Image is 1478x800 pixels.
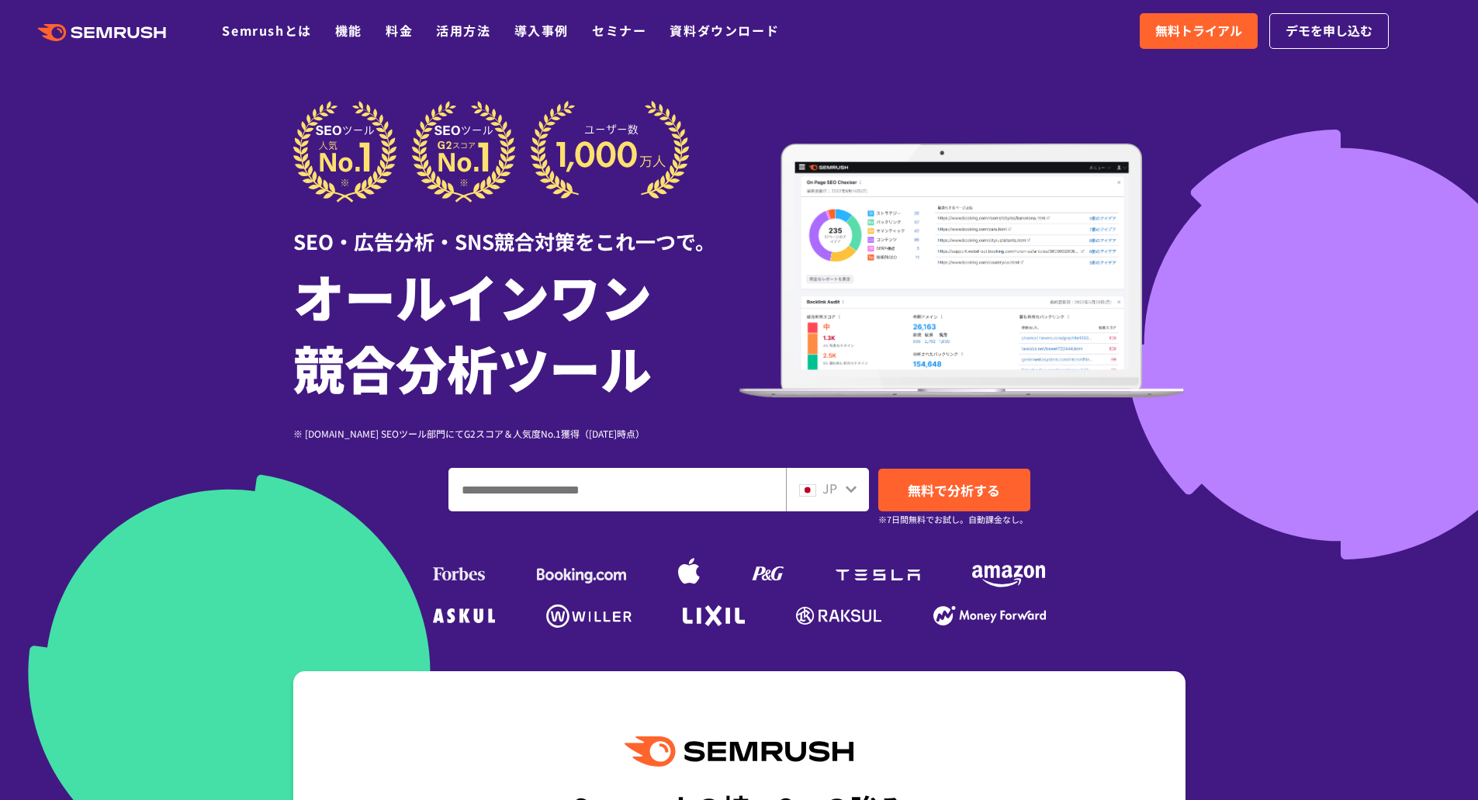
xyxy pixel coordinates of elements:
h1: オールインワン 競合分析ツール [293,260,739,403]
a: 活用方法 [436,21,490,40]
a: 料金 [386,21,413,40]
span: JP [822,479,837,497]
span: 無料トライアル [1155,21,1242,41]
a: 無料トライアル [1140,13,1258,49]
span: デモを申し込む [1286,21,1372,41]
input: ドメイン、キーワードまたはURLを入力してください [449,469,785,511]
a: 資料ダウンロード [670,21,779,40]
a: 機能 [335,21,362,40]
a: Semrushとは [222,21,311,40]
a: 無料で分析する [878,469,1030,511]
a: セミナー [592,21,646,40]
img: Semrush [625,736,853,767]
a: デモを申し込む [1269,13,1389,49]
small: ※7日間無料でお試し。自動課金なし。 [878,512,1028,527]
div: ※ [DOMAIN_NAME] SEOツール部門にてG2スコア＆人気度No.1獲得（[DATE]時点） [293,426,739,441]
div: SEO・広告分析・SNS競合対策をこれ一つで。 [293,203,739,256]
span: 無料で分析する [908,480,1000,500]
a: 導入事例 [514,21,569,40]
